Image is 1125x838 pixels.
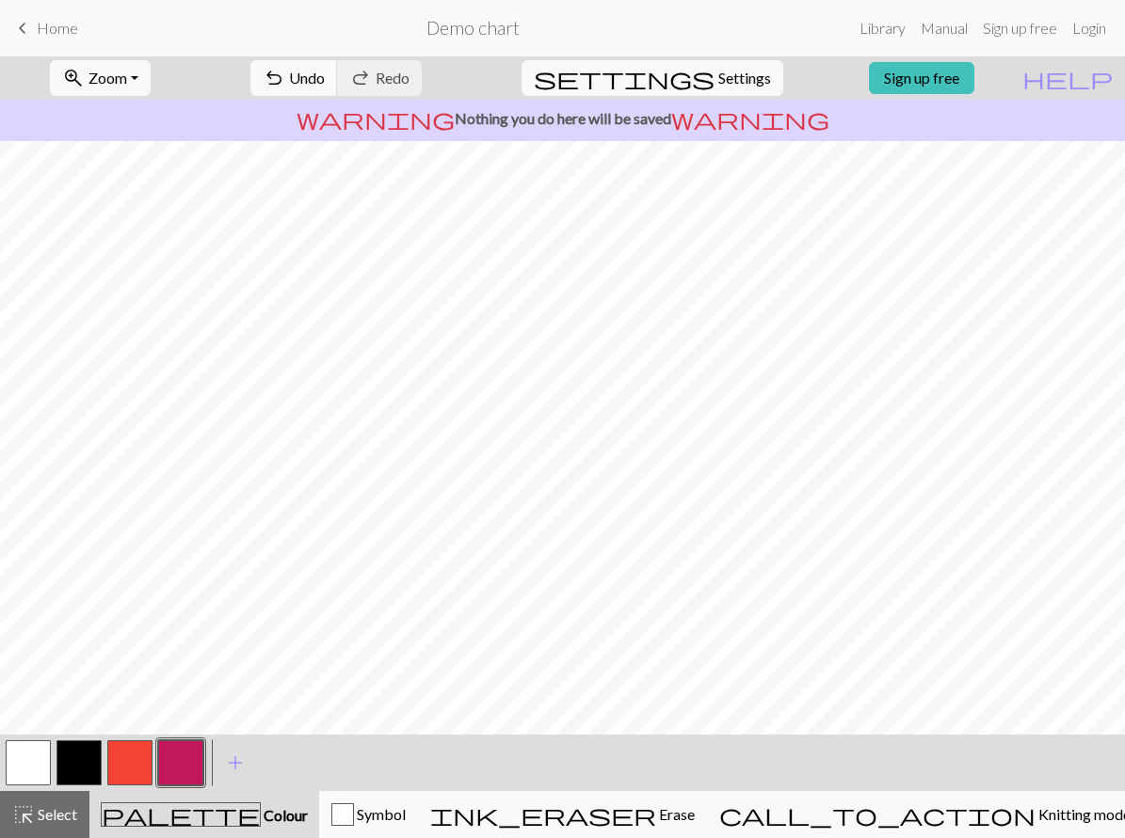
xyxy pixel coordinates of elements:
span: add [224,750,247,776]
span: Undo [289,69,325,87]
i: Settings [534,67,715,89]
span: warning [297,105,455,132]
span: Select [35,805,77,823]
span: warning [671,105,829,132]
button: Undo [250,60,338,96]
span: Erase [656,805,695,823]
span: undo [263,65,285,91]
span: zoom_in [62,65,85,91]
button: Erase [418,791,707,838]
span: Home [37,19,78,37]
span: ink_eraser [430,801,656,828]
a: Home [11,12,78,44]
span: Colour [261,806,308,824]
span: Zoom [88,69,127,87]
h2: Demo chart [426,17,520,39]
span: highlight_alt [12,801,35,828]
span: palette [102,801,260,828]
a: Sign up free [975,9,1065,47]
span: settings [534,65,715,91]
span: Settings [718,67,771,89]
span: Symbol [354,805,406,823]
p: Nothing you do here will be saved [8,107,1117,130]
span: help [1022,65,1113,91]
button: Zoom [50,60,151,96]
a: Login [1065,9,1114,47]
a: Sign up free [869,62,974,94]
button: Colour [89,791,319,838]
span: keyboard_arrow_left [11,15,34,41]
button: SettingsSettings [522,60,783,96]
button: Symbol [319,791,418,838]
a: Library [852,9,913,47]
a: Manual [913,9,975,47]
span: call_to_action [719,801,1036,828]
